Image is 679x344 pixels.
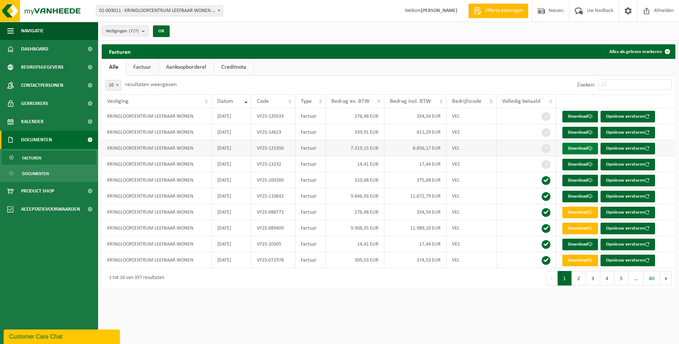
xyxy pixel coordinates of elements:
[22,151,41,165] span: Facturen
[212,188,251,204] td: [DATE]
[468,4,528,18] a: Offerte aanvragen
[326,140,385,156] td: 7.319,15 EUR
[295,220,326,236] td: Factuur
[102,156,212,172] td: KRINGLOOPCENTRUM LEEFBAAR WONEN
[384,140,446,156] td: 8.856,17 EUR
[212,156,251,172] td: [DATE]
[562,143,598,154] a: Download
[251,172,295,188] td: VF25-100260
[214,59,254,76] a: Creditnota
[295,236,326,252] td: Factuur
[643,271,660,286] button: 40
[129,29,139,33] count: (7/7)
[295,156,326,172] td: Factuur
[326,188,385,204] td: 9.646,93 EUR
[257,98,269,104] span: Code
[384,220,446,236] td: 11.989,10 EUR
[96,6,223,16] span: 01-003011 - KRINGLOOPCENTRUM LEEFBAAR WONEN - RUDDERVOORDE
[326,172,385,188] td: 310,48 EUR
[326,252,385,268] td: 309,53 EUR
[562,175,598,186] a: Download
[251,124,295,140] td: VF25-14623
[295,140,326,156] td: Factuur
[446,252,497,268] td: VEL
[126,59,158,76] a: Factuur
[629,271,643,286] span: …
[446,156,497,172] td: VES
[212,220,251,236] td: [DATE]
[326,236,385,252] td: 14,41 EUR
[125,82,177,88] label: resultaten weergeven
[105,272,164,285] div: 1 tot 10 van 397 resultaten
[586,271,600,286] button: 3
[21,94,48,113] span: Gebruikers
[295,204,326,220] td: Factuur
[21,182,54,200] span: Product Shop
[326,220,385,236] td: 9.908,35 EUR
[326,204,385,220] td: 276,48 EUR
[251,252,295,268] td: VF25-072978
[384,236,446,252] td: 17,44 EUR
[384,252,446,268] td: 374,53 EUR
[446,204,497,220] td: VEL
[390,98,431,104] span: Bedrag incl. BTW
[446,188,497,204] td: VEL
[102,108,212,124] td: KRINGLOOPCENTRUM LEEFBAAR WONEN
[102,172,212,188] td: KRINGLOOPCENTRUM LEEFBAAR WONEN
[483,7,525,15] span: Offerte aanvragen
[251,156,295,172] td: VF25-13232
[384,188,446,204] td: 11.672,79 EUR
[384,108,446,124] td: 334,54 EUR
[601,175,655,186] button: Opnieuw versturen
[102,188,212,204] td: KRINGLOOPCENTRUM LEEFBAAR WONEN
[601,255,655,266] button: Opnieuw versturen
[21,40,48,58] span: Dashboard
[421,8,457,13] strong: [PERSON_NAME]
[2,166,96,180] a: Documenten
[212,252,251,268] td: [DATE]
[446,220,497,236] td: VEL
[446,108,497,124] td: VEL
[577,82,595,88] label: Zoeken:
[22,167,49,181] span: Documenten
[452,98,481,104] span: Bedrijfscode
[572,271,586,286] button: 2
[295,124,326,140] td: Factuur
[660,271,672,286] button: Next
[562,191,598,202] a: Download
[601,207,655,218] button: Opnieuw versturen
[601,127,655,138] button: Opnieuw versturen
[326,108,385,124] td: 276,48 EUR
[295,108,326,124] td: Factuur
[600,271,614,286] button: 4
[153,25,170,37] button: OK
[601,223,655,234] button: Opnieuw versturen
[614,271,629,286] button: 5
[251,140,295,156] td: VF25-125350
[603,44,675,59] button: Alles als gelezen markeren
[601,191,655,202] button: Opnieuw versturen
[102,140,212,156] td: KRINGLOOPCENTRUM LEEFBAAR WONEN
[102,25,149,36] button: Vestigingen(7/7)
[446,124,497,140] td: VES
[96,5,223,16] span: 01-003011 - KRINGLOOPCENTRUM LEEFBAAR WONEN - RUDDERVOORDE
[212,236,251,252] td: [DATE]
[251,108,295,124] td: VF25-120533
[4,328,121,344] iframe: chat widget
[562,111,598,122] a: Download
[212,204,251,220] td: [DATE]
[21,22,44,40] span: Navigatie
[251,236,295,252] td: VF25-10305
[295,172,326,188] td: Factuur
[558,271,572,286] button: 1
[159,59,214,76] a: Aankoopborderel
[102,220,212,236] td: KRINGLOOPCENTRUM LEEFBAAR WONEN
[601,111,655,122] button: Opnieuw versturen
[21,200,80,218] span: Acceptatievoorwaarden
[102,252,212,268] td: KRINGLOOPCENTRUM LEEFBAAR WONEN
[384,172,446,188] td: 375,68 EUR
[21,76,63,94] span: Contactpersonen
[102,59,126,76] a: Alle
[212,108,251,124] td: [DATE]
[217,98,233,104] span: Datum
